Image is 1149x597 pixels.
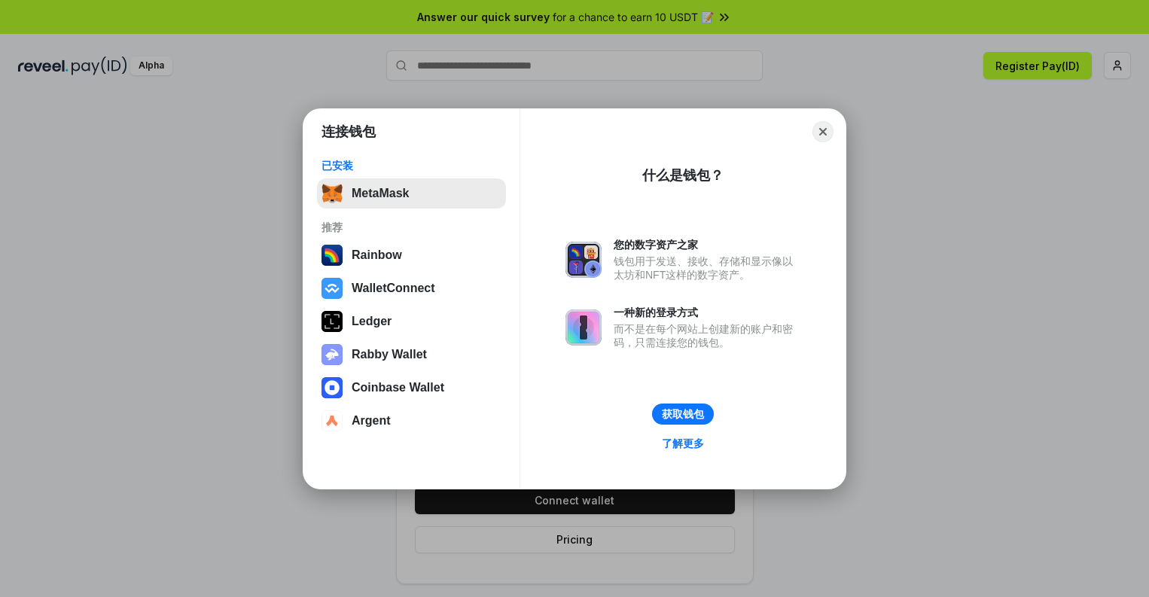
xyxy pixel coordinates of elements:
img: svg+xml,%3Csvg%20xmlns%3D%22http%3A%2F%2Fwww.w3.org%2F2000%2Fsvg%22%20fill%3D%22none%22%20viewBox... [565,309,602,346]
img: svg+xml,%3Csvg%20width%3D%2228%22%20height%3D%2228%22%20viewBox%3D%220%200%2028%2028%22%20fill%3D... [322,410,343,431]
div: 推荐 [322,221,501,234]
button: Ledger [317,306,506,337]
div: 而不是在每个网站上创建新的账户和密码，只需连接您的钱包。 [614,322,800,349]
button: Close [812,121,834,142]
button: Rainbow [317,240,506,270]
div: Argent [352,414,391,428]
img: svg+xml,%3Csvg%20xmlns%3D%22http%3A%2F%2Fwww.w3.org%2F2000%2Fsvg%22%20width%3D%2228%22%20height%3... [322,311,343,332]
button: MetaMask [317,178,506,209]
div: Coinbase Wallet [352,381,444,394]
div: Rabby Wallet [352,348,427,361]
button: WalletConnect [317,273,506,303]
div: 您的数字资产之家 [614,238,800,251]
div: 什么是钱包？ [642,166,724,184]
h1: 连接钱包 [322,123,376,141]
div: 获取钱包 [662,407,704,421]
img: svg+xml,%3Csvg%20width%3D%2228%22%20height%3D%2228%22%20viewBox%3D%220%200%2028%2028%22%20fill%3D... [322,377,343,398]
button: 获取钱包 [652,404,714,425]
div: Ledger [352,315,392,328]
div: WalletConnect [352,282,435,295]
div: MetaMask [352,187,409,200]
a: 了解更多 [653,434,713,453]
img: svg+xml,%3Csvg%20width%3D%22120%22%20height%3D%22120%22%20viewBox%3D%220%200%20120%20120%22%20fil... [322,245,343,266]
img: svg+xml,%3Csvg%20width%3D%2228%22%20height%3D%2228%22%20viewBox%3D%220%200%2028%2028%22%20fill%3D... [322,278,343,299]
div: 一种新的登录方式 [614,306,800,319]
img: svg+xml,%3Csvg%20fill%3D%22none%22%20height%3D%2233%22%20viewBox%3D%220%200%2035%2033%22%20width%... [322,183,343,204]
button: Rabby Wallet [317,340,506,370]
div: Rainbow [352,248,402,262]
img: svg+xml,%3Csvg%20xmlns%3D%22http%3A%2F%2Fwww.w3.org%2F2000%2Fsvg%22%20fill%3D%22none%22%20viewBox... [565,242,602,278]
div: 了解更多 [662,437,704,450]
button: Argent [317,406,506,436]
div: 已安装 [322,159,501,172]
div: 钱包用于发送、接收、存储和显示像以太坊和NFT这样的数字资产。 [614,254,800,282]
img: svg+xml,%3Csvg%20xmlns%3D%22http%3A%2F%2Fwww.w3.org%2F2000%2Fsvg%22%20fill%3D%22none%22%20viewBox... [322,344,343,365]
button: Coinbase Wallet [317,373,506,403]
